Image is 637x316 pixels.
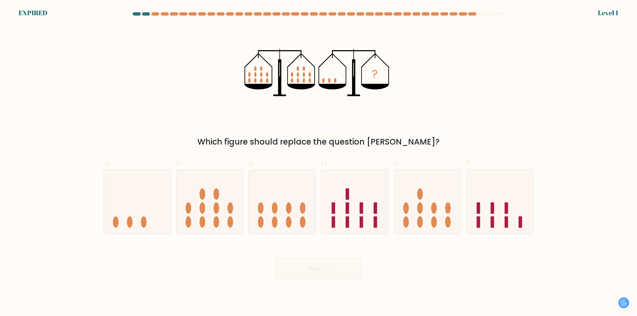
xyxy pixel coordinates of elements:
span: e. [394,156,401,169]
span: c. [248,156,256,169]
tspan: ? [372,67,378,82]
span: f. [466,156,471,169]
span: d. [321,156,329,169]
span: a. [104,156,111,169]
div: Level 1 [598,8,618,18]
div: EXPIRED [19,8,47,18]
span: b. [176,156,184,169]
div: Which figure should replace the question [PERSON_NAME]? [107,136,530,148]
